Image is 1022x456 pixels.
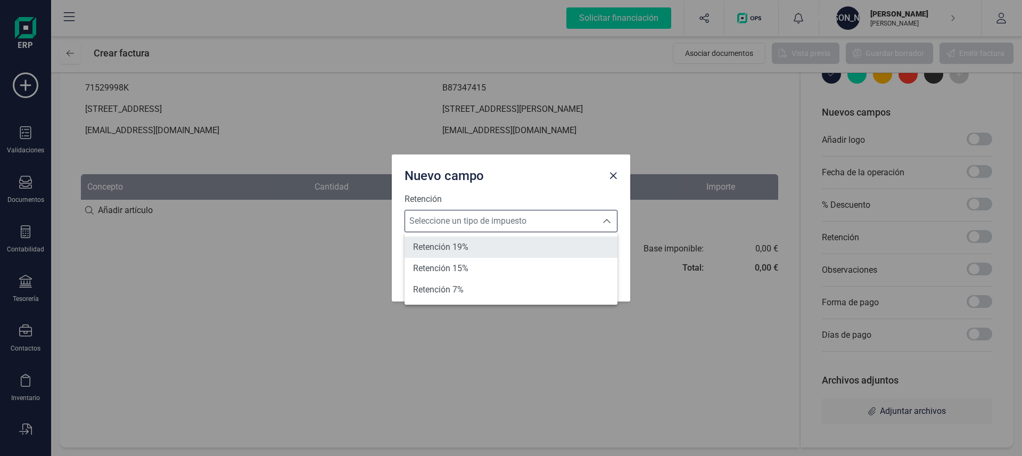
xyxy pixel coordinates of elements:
span: Retención 15% [413,262,468,275]
div: Seleccione un tipo de impuesto [597,210,617,232]
span: Seleccione un tipo de impuesto [405,210,597,232]
span: Retención 19% [413,241,468,254]
div: Nuevo campo [400,163,605,184]
li: Retención 15% [405,258,617,279]
li: Retención 7% [405,279,617,300]
button: Close [605,167,622,184]
span: Retención 7% [413,283,464,296]
label: Retención [405,193,442,206]
li: Retención 19% [405,237,617,258]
